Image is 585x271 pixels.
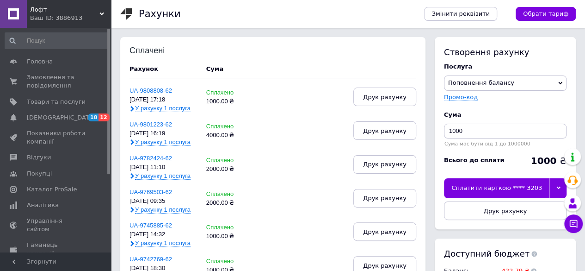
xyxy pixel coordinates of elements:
[206,123,252,130] div: Сплачено
[206,132,252,139] div: 4000.00 ₴
[27,170,52,178] span: Покупці
[27,98,86,106] span: Товари та послуги
[363,94,406,101] span: Друк рахунку
[129,222,172,229] a: UA-9745885-62
[129,189,172,195] a: UA-9769503-62
[444,141,567,147] div: Сума має бути від 1 до 1000000
[353,189,416,208] button: Друк рахунку
[129,65,197,73] div: Рахунок
[139,8,180,19] h1: Рахунки
[363,228,406,235] span: Друк рахунку
[27,185,77,194] span: Каталог ProSale
[484,208,527,214] span: Друк рахунку
[99,113,109,121] span: 12
[129,198,197,205] div: [DATE] 09:35
[444,178,549,198] div: Сплатити карткою **** 3203
[444,63,567,71] div: Послуга
[206,65,223,73] div: Cума
[206,200,252,207] div: 2000.00 ₴
[444,202,567,220] button: Друк рахунку
[448,79,514,86] span: Поповнення балансу
[444,156,505,164] div: Всього до сплати
[129,87,172,94] a: UA-9808808-62
[206,233,252,240] div: 1000.00 ₴
[135,239,191,247] span: У рахунку 1 послуга
[363,195,406,202] span: Друк рахунку
[30,14,111,22] div: Ваш ID: 3886913
[129,121,172,128] a: UA-9801223-62
[353,155,416,174] button: Друк рахунку
[135,139,191,146] span: У рахунку 1 послуга
[135,172,191,180] span: У рахунку 1 послуга
[135,105,191,112] span: У рахунку 1 послуга
[206,258,252,265] div: Сплачено
[27,201,59,209] span: Аналітика
[444,111,567,119] div: Cума
[129,155,172,162] a: UA-9782424-62
[27,153,51,162] span: Відгуки
[206,191,252,198] div: Сплачено
[27,113,95,122] span: [DEMOGRAPHIC_DATA]
[363,127,406,134] span: Друк рахунку
[206,224,252,231] div: Сплачено
[530,155,556,166] b: 1000
[363,161,406,168] span: Друк рахунку
[129,231,197,238] div: [DATE] 14:32
[353,121,416,140] button: Друк рахунку
[5,32,109,49] input: Пошук
[27,57,53,66] span: Головна
[431,10,490,18] span: Змінити реквізити
[129,46,190,56] div: Сплачені
[363,262,406,269] span: Друк рахунку
[444,248,530,259] span: Доступний бюджет
[444,124,567,139] input: Введіть суму
[206,157,252,164] div: Сплачено
[129,256,172,263] a: UA-9742769-62
[206,89,252,96] div: Сплачено
[135,206,191,214] span: У рахунку 1 послуга
[424,7,497,21] a: Змінити реквізити
[444,46,567,58] div: Створення рахунку
[206,166,252,173] div: 2000.00 ₴
[27,129,86,146] span: Показники роботи компанії
[129,96,197,103] div: [DATE] 17:18
[353,222,416,241] button: Друк рахунку
[530,156,567,165] div: ₴
[523,10,568,18] span: Обрати тариф
[30,6,99,14] span: Лофт
[129,164,197,171] div: [DATE] 11:10
[444,94,478,101] label: Промо-код
[27,241,86,258] span: Гаманець компанії
[129,130,197,137] div: [DATE] 16:19
[27,217,86,233] span: Управління сайтом
[27,73,86,90] span: Замовлення та повідомлення
[564,214,583,233] button: Чат з покупцем
[516,7,576,21] a: Обрати тариф
[88,113,99,121] span: 18
[353,88,416,106] button: Друк рахунку
[206,98,252,105] div: 1000.00 ₴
